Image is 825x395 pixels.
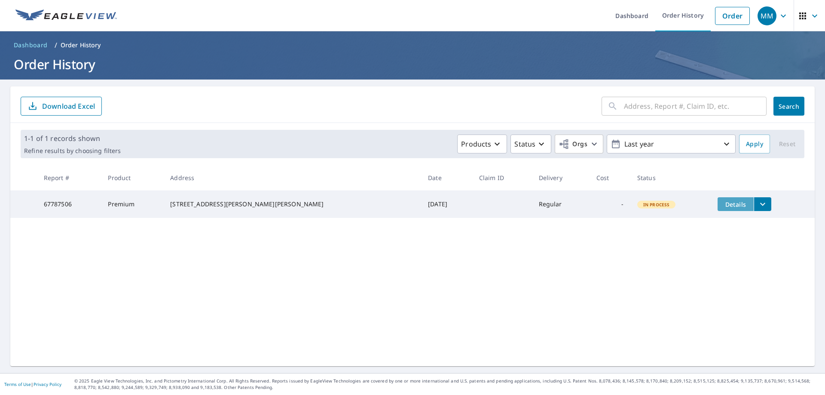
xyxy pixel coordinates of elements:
p: | [4,382,61,387]
div: MM [758,6,776,25]
span: Apply [746,139,763,150]
th: Status [630,165,711,190]
td: Premium [101,190,163,218]
button: Last year [607,135,736,153]
th: Delivery [532,165,590,190]
th: Product [101,165,163,190]
td: 67787506 [37,190,101,218]
p: Status [514,139,535,149]
span: Details [723,200,749,208]
button: Apply [739,135,770,153]
span: Search [780,102,797,110]
a: Dashboard [10,38,51,52]
p: Products [461,139,491,149]
h1: Order History [10,55,815,73]
div: [STREET_ADDRESS][PERSON_NAME][PERSON_NAME] [170,200,414,208]
td: Regular [532,190,590,218]
span: Orgs [559,139,587,150]
button: Products [457,135,507,153]
p: Last year [621,137,721,152]
button: filesDropdownBtn-67787506 [754,197,771,211]
button: detailsBtn-67787506 [718,197,754,211]
p: Download Excel [42,101,95,111]
a: Order [715,7,750,25]
span: In Process [638,202,675,208]
th: Date [421,165,472,190]
img: EV Logo [15,9,117,22]
th: Cost [590,165,630,190]
button: Orgs [555,135,603,153]
span: Dashboard [14,41,48,49]
a: Terms of Use [4,381,31,387]
p: © 2025 Eagle View Technologies, Inc. and Pictometry International Corp. All Rights Reserved. Repo... [74,378,821,391]
p: 1-1 of 1 records shown [24,133,121,144]
li: / [55,40,57,50]
td: [DATE] [421,190,472,218]
th: Report # [37,165,101,190]
input: Address, Report #, Claim ID, etc. [624,94,767,118]
td: - [590,190,630,218]
a: Privacy Policy [34,381,61,387]
button: Download Excel [21,97,102,116]
button: Search [773,97,804,116]
th: Claim ID [472,165,532,190]
th: Address [163,165,421,190]
p: Refine results by choosing filters [24,147,121,155]
nav: breadcrumb [10,38,815,52]
button: Status [510,135,551,153]
p: Order History [61,41,101,49]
